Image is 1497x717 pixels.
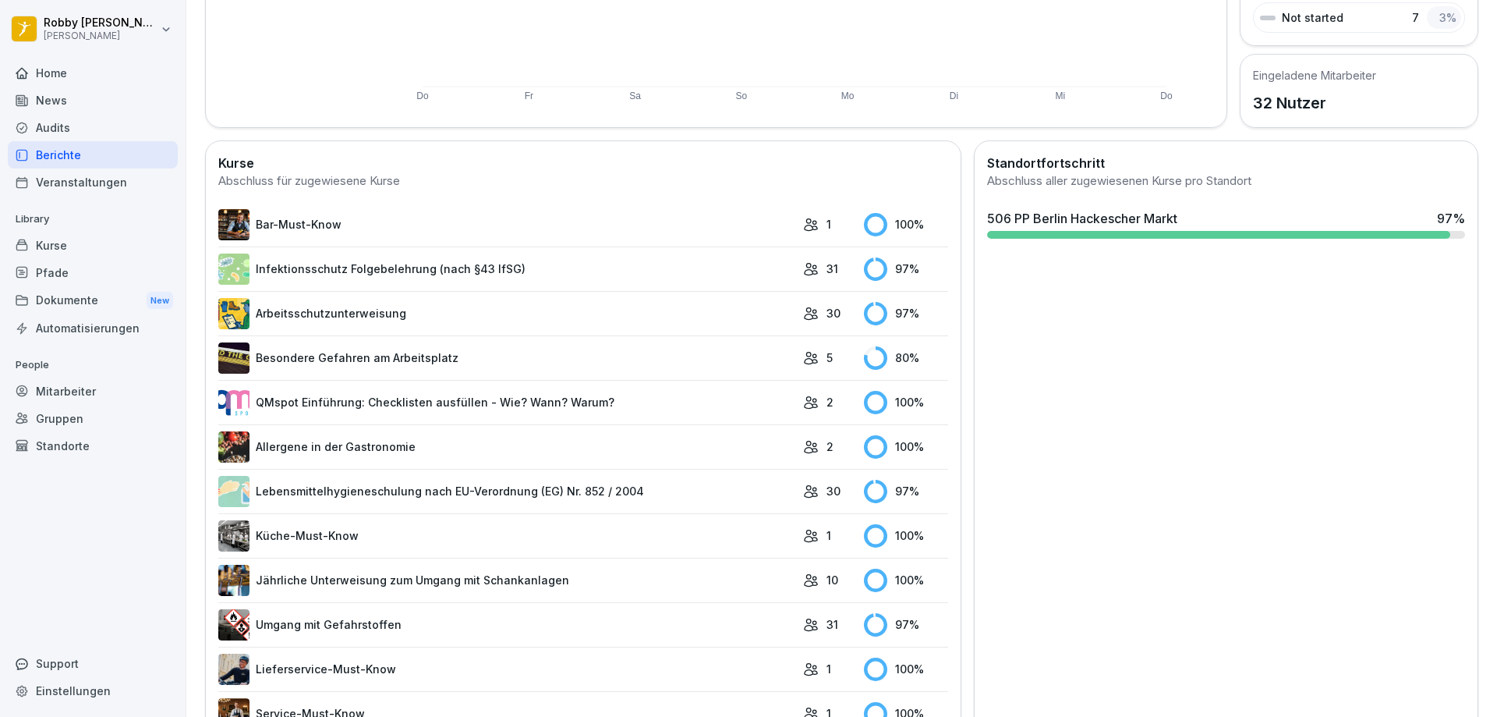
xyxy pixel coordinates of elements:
[8,59,178,87] a: Home
[864,391,948,414] div: 100 %
[218,343,795,374] a: Besondere Gefahren am Arbeitsplatz
[8,677,178,705] a: Einstellungen
[826,350,833,366] p: 5
[218,298,249,329] img: bgsrfyvhdm6180ponve2jajk.png
[218,254,795,285] a: Infektionsschutz Folgebelehrung (nach §43 IfSG)
[826,661,831,677] p: 1
[987,209,1177,228] div: 506 PP Berlin Hackescher Markt
[864,257,948,281] div: 97 %
[8,169,178,196] a: Veranstaltungen
[981,203,1471,245] a: 506 PP Berlin Hackescher Markt97%
[1253,67,1376,83] h5: Eingeladene Mitarbeiter
[864,524,948,548] div: 100 %
[864,435,948,459] div: 100 %
[44,16,157,30] p: Robby [PERSON_NAME]
[8,314,178,342] a: Automatisierungen
[826,483,841,499] p: 30
[8,353,178,378] p: People
[987,172,1465,190] div: Abschluss aller zugewiesenen Kurse pro Standort
[218,209,249,240] img: avw4yih0pjczq94wjribdn74.png
[841,91,855,101] text: Mo
[8,286,178,315] a: DokumenteNew
[218,520,795,552] a: Küche-Must-Know
[218,565,249,596] img: etou62n52bjq4b8bjpe35whp.png
[950,91,958,101] text: Di
[864,480,948,503] div: 97 %
[8,141,178,169] a: Berichte
[218,476,795,507] a: Lebensmittelhygieneschulung nach EU-Verordnung (EG) Nr. 852 / 2004
[864,346,948,370] div: 80 %
[826,572,838,588] p: 10
[826,438,833,455] p: 2
[1160,91,1173,101] text: Do
[218,387,795,418] a: QMspot Einführung: Checklisten ausfüllen - Wie? Wann? Warum?
[218,343,249,374] img: zq4t51x0wy87l3xh8s87q7rq.png
[864,302,948,325] div: 97 %
[987,154,1465,172] h2: Standortfortschritt
[218,609,249,641] img: ro33qf0i8ndaw7nkfv0stvse.png
[147,292,173,310] div: New
[218,654,795,685] a: Lieferservice-Must-Know
[826,261,838,277] p: 31
[8,286,178,315] div: Dokumente
[8,207,178,232] p: Library
[8,378,178,405] a: Mitarbeiter
[8,432,178,460] a: Standorte
[864,613,948,637] div: 97 %
[1427,6,1461,29] div: 3 %
[44,30,157,41] p: [PERSON_NAME]
[1437,209,1465,228] div: 97 %
[8,405,178,432] a: Gruppen
[1253,91,1376,115] p: 32 Nutzer
[826,527,831,544] p: 1
[864,569,948,592] div: 100 %
[826,394,833,410] p: 2
[736,91,748,101] text: So
[826,305,841,321] p: 30
[826,216,831,232] p: 1
[218,209,795,240] a: Bar-Must-Know
[218,565,795,596] a: Jährliche Unterweisung zum Umgang mit Schankanlagen
[218,254,249,285] img: tgff07aey9ahi6f4hltuk21p.png
[8,87,178,114] a: News
[826,616,838,633] p: 31
[218,431,795,463] a: Allergene in der Gastronomie
[218,520,249,552] img: gxc2tnhhndim38heekucasph.png
[8,650,178,677] div: Support
[218,172,948,190] div: Abschluss für zugewiesene Kurse
[1055,91,1065,101] text: Mi
[864,658,948,681] div: 100 %
[864,213,948,236] div: 100 %
[8,259,178,286] a: Pfade
[218,654,249,685] img: hu6txd6pq7tal1w0hbosth6a.png
[416,91,429,101] text: Do
[218,609,795,641] a: Umgang mit Gefahrstoffen
[218,387,249,418] img: rsy9vu330m0sw5op77geq2rv.png
[218,298,795,329] a: Arbeitsschutzunterweisung
[629,91,641,101] text: Sa
[1282,9,1343,26] p: Not started
[218,154,948,172] h2: Kurse
[525,91,533,101] text: Fr
[8,114,178,141] a: Audits
[8,232,178,259] a: Kurse
[218,431,249,463] img: gsgognukgwbtoe3cnlsjjbmw.png
[1412,9,1419,26] p: 7
[218,476,249,507] img: gxsnf7ygjsfsmxd96jxi4ufn.png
